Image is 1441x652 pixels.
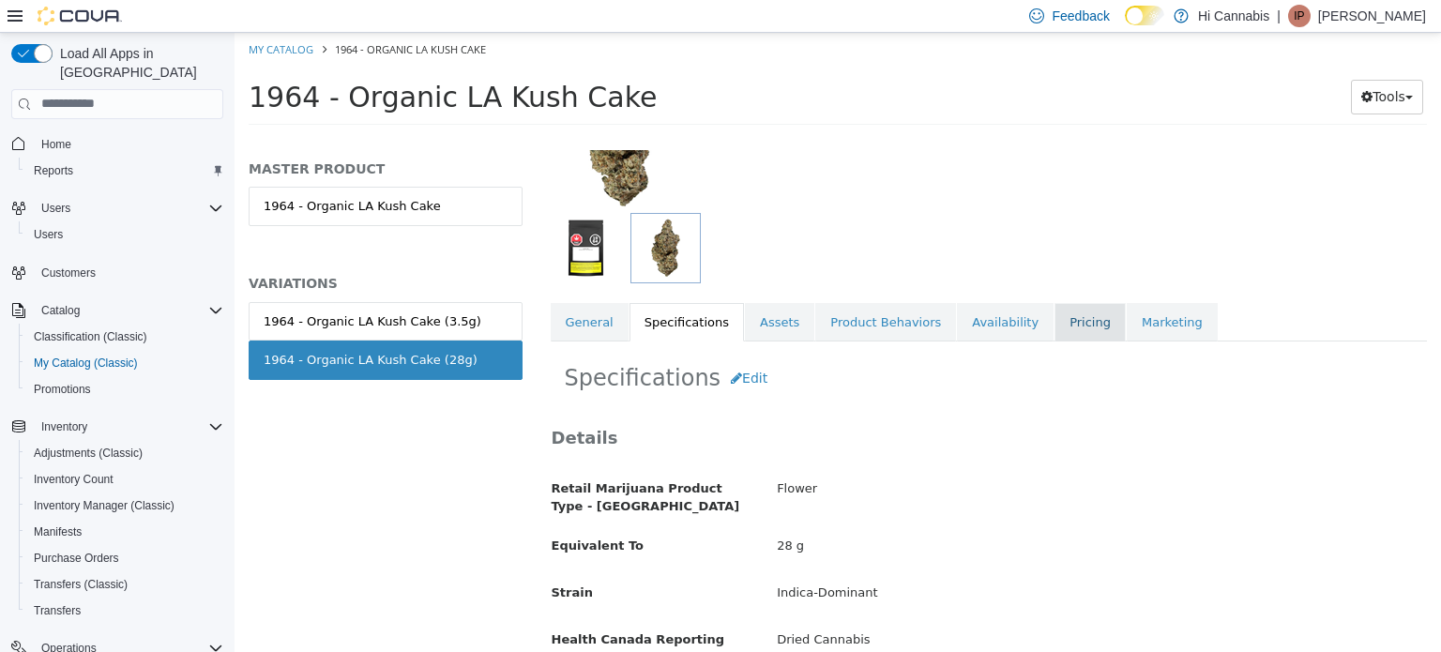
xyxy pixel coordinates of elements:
[4,259,231,286] button: Customers
[29,318,243,337] div: 1964 - Organic LA Kush Cake (28g)
[19,221,231,248] button: Users
[486,328,543,363] button: Edit
[26,494,223,517] span: Inventory Manager (Classic)
[41,201,70,216] span: Users
[722,270,819,310] a: Availability
[34,329,147,344] span: Classification (Classic)
[19,324,231,350] button: Classification (Classic)
[528,591,1206,624] div: Dried Cannabis
[14,128,288,144] h5: MASTER PRODUCT
[34,299,223,322] span: Catalog
[14,154,288,193] a: 1964 - Organic LA Kush Cake
[34,416,95,438] button: Inventory
[34,498,174,513] span: Inventory Manager (Classic)
[395,270,509,310] a: Specifications
[317,506,409,520] span: Equivalent To
[41,419,87,434] span: Inventory
[26,599,88,622] a: Transfers
[34,133,79,156] a: Home
[26,521,89,543] a: Manifests
[4,414,231,440] button: Inventory
[19,545,231,571] button: Purchase Orders
[19,350,231,376] button: My Catalog (Classic)
[1294,5,1304,27] span: IP
[34,197,223,220] span: Users
[34,197,78,220] button: Users
[34,227,63,242] span: Users
[26,599,223,622] span: Transfers
[19,158,231,184] button: Reports
[317,394,1192,416] h3: Details
[26,573,223,596] span: Transfers (Classic)
[26,159,81,182] a: Reports
[26,223,223,246] span: Users
[34,163,73,178] span: Reports
[34,551,119,566] span: Purchase Orders
[14,9,79,23] a: My Catalog
[14,242,288,259] h5: VARIATIONS
[53,44,223,82] span: Load All Apps in [GEOGRAPHIC_DATA]
[19,493,231,519] button: Inventory Manager (Classic)
[41,265,96,281] span: Customers
[1125,6,1164,25] input: Dark Mode
[34,132,223,156] span: Home
[19,519,231,545] button: Manifests
[26,352,145,374] a: My Catalog (Classic)
[528,440,1206,473] div: Flower
[41,137,71,152] span: Home
[26,352,223,374] span: My Catalog (Classic)
[26,378,99,401] a: Promotions
[34,603,81,618] span: Transfers
[34,472,114,487] span: Inventory Count
[4,130,231,158] button: Home
[330,328,1179,363] h2: Specifications
[34,356,138,371] span: My Catalog (Classic)
[26,223,70,246] a: Users
[26,378,223,401] span: Promotions
[34,416,223,438] span: Inventory
[510,270,580,310] a: Assets
[1125,25,1126,26] span: Dark Mode
[26,494,182,517] a: Inventory Manager (Classic)
[14,48,422,81] span: 1964 - Organic LA Kush Cake
[317,553,358,567] span: Strain
[26,468,223,491] span: Inventory Count
[19,376,231,402] button: Promotions
[528,544,1206,577] div: Indica-Dominant
[38,7,122,25] img: Cova
[19,571,231,598] button: Transfers (Classic)
[26,442,150,464] a: Adjustments (Classic)
[1288,5,1311,27] div: Ian Paul
[26,442,223,464] span: Adjustments (Classic)
[26,573,135,596] a: Transfers (Classic)
[34,262,103,284] a: Customers
[34,299,87,322] button: Catalog
[34,261,223,284] span: Customers
[34,446,143,461] span: Adjustments (Classic)
[41,303,80,318] span: Catalog
[29,280,247,298] div: 1964 - Organic LA Kush Cake (3.5g)
[4,297,231,324] button: Catalog
[26,547,127,569] a: Purchase Orders
[4,195,231,221] button: Users
[26,521,223,543] span: Manifests
[34,524,82,539] span: Manifests
[317,599,491,632] span: Health Canada Reporting Category
[34,382,91,397] span: Promotions
[26,468,121,491] a: Inventory Count
[26,326,155,348] a: Classification (Classic)
[19,466,231,493] button: Inventory Count
[1052,7,1109,25] span: Feedback
[1198,5,1269,27] p: Hi Cannabis
[316,270,394,310] a: General
[100,9,251,23] span: 1964 - Organic LA Kush Cake
[317,448,506,481] span: Retail Marijuana Product Type - [GEOGRAPHIC_DATA]
[1116,47,1189,82] button: Tools
[1318,5,1426,27] p: [PERSON_NAME]
[19,440,231,466] button: Adjustments (Classic)
[528,497,1206,530] div: 28 g
[892,270,983,310] a: Marketing
[26,159,223,182] span: Reports
[820,270,891,310] a: Pricing
[19,598,231,624] button: Transfers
